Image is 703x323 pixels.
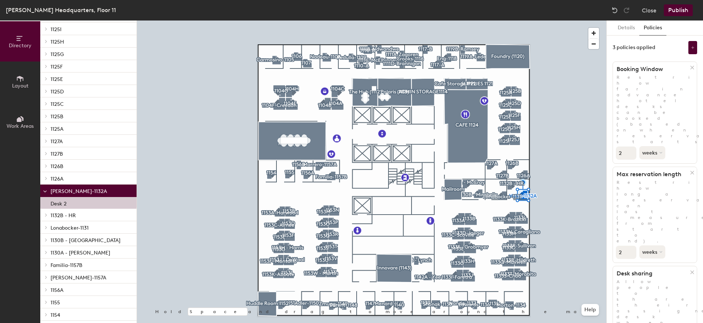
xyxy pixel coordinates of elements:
[611,7,618,14] img: Undo
[51,126,63,132] span: 1125A
[51,237,120,244] span: 1130B - [GEOGRAPHIC_DATA]
[51,287,63,293] span: 1156A
[613,21,639,36] button: Details
[613,179,697,244] p: Restrict how long a reservation can last (measured from start to end).
[51,262,82,268] span: Familia-1157B
[51,151,63,157] span: 1127B
[6,5,116,15] div: [PERSON_NAME] Headquarters, Floor 11
[639,21,666,36] button: Policies
[7,123,34,129] span: Work Areas
[581,304,599,316] button: Help
[613,45,655,51] div: 3 policies applied
[51,76,63,82] span: 1125E
[639,146,665,159] button: weeks
[613,74,697,145] p: Restrict how far in advance hotel desks can be booked (based on when reservation starts).
[51,176,63,182] span: 1126A
[51,51,64,57] span: 1125G
[51,89,64,95] span: 1125D
[51,212,76,219] span: 1132B - HR
[613,270,690,277] h1: Desk sharing
[51,225,89,231] span: Lonabocker-1131
[51,300,60,306] span: 1155
[642,4,656,16] button: Close
[51,39,64,45] span: 1125H
[51,163,63,170] span: 1126B
[9,42,31,49] span: Directory
[613,171,690,178] h1: Max reservation length
[51,198,67,207] p: Desk 2
[51,275,106,281] span: [PERSON_NAME]-1157A
[51,188,107,194] span: [PERSON_NAME]-1132A
[51,26,62,33] span: 1125I
[51,312,60,318] span: 1154
[51,101,64,107] span: 1125C
[639,245,665,259] button: weeks
[51,250,110,256] span: 1130A - [PERSON_NAME]
[664,4,693,16] button: Publish
[51,138,63,145] span: 1127A
[12,83,29,89] span: Layout
[623,7,630,14] img: Redo
[51,64,63,70] span: 1125F
[51,114,63,120] span: 1125B
[613,66,690,73] h1: Booking Window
